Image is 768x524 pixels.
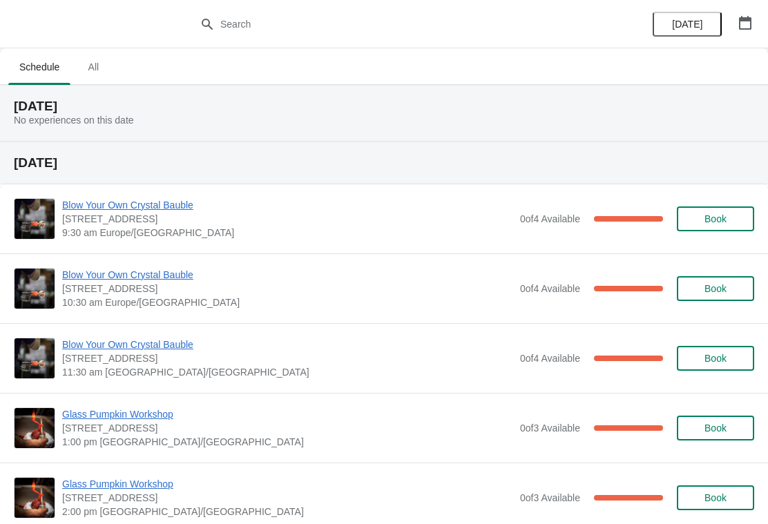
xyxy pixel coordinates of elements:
span: Book [704,213,727,224]
img: Glass Pumpkin Workshop | Cumbria Crystal, Canal Street, Ulverston LA12 7LB, UK | 1:00 pm Europe/L... [15,408,55,448]
span: Glass Pumpkin Workshop [62,477,513,491]
span: 0 of 3 Available [520,423,580,434]
span: [STREET_ADDRESS] [62,421,513,435]
span: Schedule [8,55,70,79]
button: Book [677,206,754,231]
span: Book [704,492,727,503]
button: Book [677,485,754,510]
span: 10:30 am Europe/[GEOGRAPHIC_DATA] [62,295,513,309]
span: [STREET_ADDRESS] [62,282,513,295]
span: [DATE] [672,19,702,30]
span: Glass Pumpkin Workshop [62,407,513,421]
span: All [76,55,111,79]
h2: [DATE] [14,156,754,170]
h2: [DATE] [14,99,754,113]
button: Book [677,346,754,371]
span: Book [704,353,727,364]
span: No experiences on this date [14,115,134,126]
span: [STREET_ADDRESS] [62,212,513,226]
span: 0 of 4 Available [520,283,580,294]
button: Book [677,276,754,301]
span: 9:30 am Europe/[GEOGRAPHIC_DATA] [62,226,513,240]
span: Blow Your Own Crystal Bauble [62,268,513,282]
button: Book [677,416,754,440]
span: 0 of 4 Available [520,353,580,364]
img: Glass Pumpkin Workshop | Cumbria Crystal, Canal Street, Ulverston LA12 7LB, UK | 2:00 pm Europe/L... [15,478,55,518]
img: Blow Your Own Crystal Bauble | Cumbria Crystal, Canal Street, Ulverston LA12 7LB, UK | 11:30 am E... [15,338,55,378]
button: [DATE] [653,12,722,37]
img: Blow Your Own Crystal Bauble | Cumbria Crystal, Canal Street, Ulverston LA12 7LB, UK | 9:30 am Eu... [15,199,55,239]
span: [STREET_ADDRESS] [62,351,513,365]
input: Search [220,12,576,37]
span: [STREET_ADDRESS] [62,491,513,505]
span: 11:30 am [GEOGRAPHIC_DATA]/[GEOGRAPHIC_DATA] [62,365,513,379]
span: Book [704,423,727,434]
span: 0 of 4 Available [520,213,580,224]
img: Blow Your Own Crystal Bauble | Cumbria Crystal, Canal Street, Ulverston LA12 7LB, UK | 10:30 am E... [15,269,55,309]
span: 2:00 pm [GEOGRAPHIC_DATA]/[GEOGRAPHIC_DATA] [62,505,513,518]
span: Blow Your Own Crystal Bauble [62,338,513,351]
span: 0 of 3 Available [520,492,580,503]
span: Blow Your Own Crystal Bauble [62,198,513,212]
span: 1:00 pm [GEOGRAPHIC_DATA]/[GEOGRAPHIC_DATA] [62,435,513,449]
span: Book [704,283,727,294]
